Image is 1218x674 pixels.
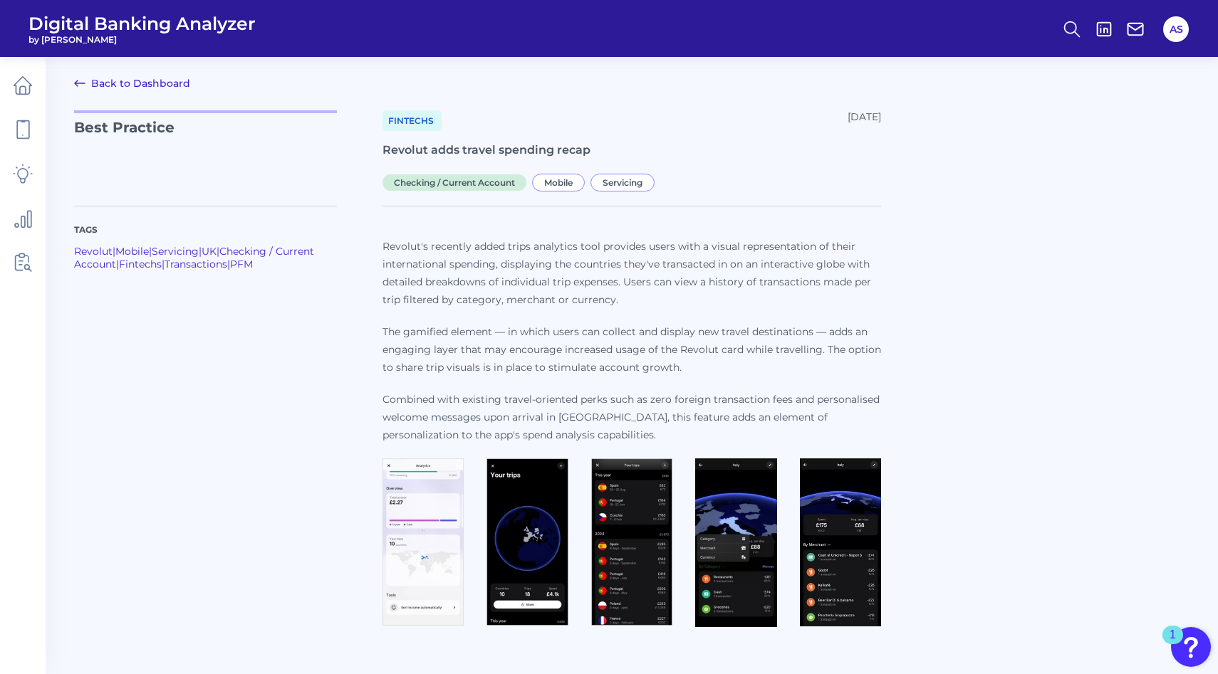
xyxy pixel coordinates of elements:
[74,75,190,92] a: Back to Dashboard
[800,458,881,626] img: rev5.jpg
[382,323,881,377] p: The gamified element — in which users can collect and display new travel destinations — adds an e...
[217,245,219,258] span: |
[848,110,881,131] div: [DATE]
[486,458,568,626] img: rev2.jpg
[382,175,532,189] a: Checking / Current Account
[382,110,442,131] a: Fintechs
[590,175,660,189] a: Servicing
[74,245,113,258] a: Revolut
[382,142,881,159] h1: Revolut adds travel spending recap​
[28,34,256,45] span: by [PERSON_NAME]
[532,174,585,191] span: Mobile
[695,458,776,627] img: rev4.jpg
[74,110,337,189] p: Best Practice
[74,245,314,270] a: Checking / Current Account
[202,245,217,258] a: UK
[591,458,672,626] img: rev3.jpg
[227,258,230,270] span: |
[152,245,199,258] a: Servicing
[116,258,119,270] span: |
[199,245,202,258] span: |
[382,174,526,191] span: Checking / Current Account
[1170,635,1176,653] div: 1
[149,245,152,258] span: |
[382,238,881,309] p: Revolut's recently added trips analytics tool provides users with a visual representation of thei...
[382,391,881,444] p: Combined with existing travel-oriented perks such as zero foreign transaction fees and personalis...
[230,258,253,270] a: PFM
[532,175,590,189] a: Mobile
[28,13,256,34] span: Digital Banking Analyzer
[165,258,227,270] a: Transactions
[1171,627,1211,667] button: Open Resource Center, 1 new notification
[590,174,655,191] span: Servicing
[382,458,464,626] img: rev1.jpg
[162,258,165,270] span: |
[74,223,337,236] p: Tags
[1163,16,1189,42] button: AS
[119,258,162,270] a: Fintechs
[115,245,149,258] a: Mobile
[113,245,115,258] span: |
